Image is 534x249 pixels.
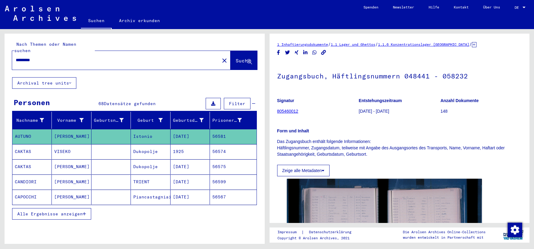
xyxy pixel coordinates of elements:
[210,112,256,129] mat-header-cell: Prisoner #
[15,115,51,125] div: Nachname
[403,235,486,240] p: wurden entwickelt in Partnerschaft mit
[236,58,251,64] span: Suche
[212,117,241,124] div: Prisoner #
[52,144,91,159] mat-cell: VISEKO
[469,41,472,47] span: /
[17,211,83,217] span: Alle Ergebnisse anzeigen
[224,98,250,109] button: Filter
[171,159,210,174] mat-cell: [DATE]
[173,115,211,125] div: Geburtsdatum
[218,54,231,66] button: Clear
[277,138,522,158] p: Das Zugangsbuch enthält folgende Informationen: Häftlingsnummer, Zugangsdatum, teilweise mit Anga...
[131,174,170,189] mat-cell: TRIENT
[210,174,256,189] mat-cell: 56599
[12,144,52,159] mat-cell: CAKTAS
[52,174,91,189] mat-cell: [PERSON_NAME]
[331,42,375,47] a: 1.1 Lager und Ghettos
[94,117,124,124] div: Geburtsname
[502,227,525,242] img: yv_logo.png
[508,223,522,237] img: Zustimmung ändern
[284,49,291,56] button: Share on Twitter
[229,101,245,106] span: Filter
[210,159,256,174] mat-cell: 56575
[12,159,52,174] mat-cell: CAKTAS
[375,41,378,47] span: /
[104,101,156,106] span: Datensätze gefunden
[302,49,309,56] button: Share on LinkedIn
[52,112,91,129] mat-header-cell: Vorname
[231,51,257,70] button: Suche
[277,42,328,47] a: 1 Inhaftierungsdokumente
[277,165,330,176] button: Zeige alle Metadaten
[294,49,300,56] button: Share on Xing
[304,229,359,235] a: Datenschutzerklärung
[12,129,52,144] mat-cell: AUTUNO
[131,190,170,204] mat-cell: Piancastagniaio
[12,190,52,204] mat-cell: CAPOCCHI
[171,190,210,204] mat-cell: [DATE]
[54,117,83,124] div: Vorname
[515,5,521,10] span: DE
[277,109,298,114] a: 805460012
[210,144,256,159] mat-cell: 56574
[14,41,76,53] mat-label: Nach Themen oder Namen suchen
[277,62,522,89] h1: Zugangsbuch, Häftlingsnummern 048441 - 058232
[12,77,76,89] button: Archival tree units
[212,115,249,125] div: Prisoner #
[81,13,112,29] a: Suchen
[210,129,256,144] mat-cell: 56581
[131,144,170,159] mat-cell: Dukopolje
[275,49,282,56] button: Share on Facebook
[171,174,210,189] mat-cell: [DATE]
[440,108,522,115] p: 148
[12,112,52,129] mat-header-cell: Nachname
[131,129,170,144] mat-cell: Istonio
[277,229,359,235] div: |
[94,115,131,125] div: Geburtsname
[52,159,91,174] mat-cell: [PERSON_NAME]
[221,57,228,64] mat-icon: close
[320,49,327,56] button: Copy link
[91,112,131,129] mat-header-cell: Geburtsname
[359,108,440,115] p: [DATE] - [DATE]
[171,129,210,144] mat-cell: [DATE]
[5,6,76,21] img: Arolsen_neg.svg
[311,49,318,56] button: Share on WhatsApp
[131,112,170,129] mat-header-cell: Geburt‏
[14,97,50,108] div: Personen
[440,98,479,103] b: Anzahl Dokumente
[131,159,170,174] mat-cell: Dukopolje
[52,129,91,144] mat-cell: [PERSON_NAME]
[98,101,104,106] span: 68
[12,174,52,189] mat-cell: CANDIORI
[133,117,162,124] div: Geburt‏
[133,115,170,125] div: Geburt‏
[12,208,91,220] button: Alle Ergebnisse anzeigen
[210,190,256,204] mat-cell: 56567
[359,98,402,103] b: Entstehungszeitraum
[507,222,522,237] div: Zustimmung ändern
[171,144,210,159] mat-cell: 1925
[15,117,44,124] div: Nachname
[403,229,486,235] p: Die Arolsen Archives Online-Collections
[173,117,204,124] div: Geburtsdatum
[277,98,294,103] b: Signatur
[54,115,91,125] div: Vorname
[112,13,167,28] a: Archiv erkunden
[328,41,331,47] span: /
[52,190,91,204] mat-cell: [PERSON_NAME]
[378,42,469,47] a: 1.1.6 Konzentrationslager [GEOGRAPHIC_DATA]
[277,128,309,133] b: Form und Inhalt
[171,112,210,129] mat-header-cell: Geburtsdatum
[277,229,301,235] a: Impressum
[277,235,359,241] p: Copyright © Arolsen Archives, 2021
